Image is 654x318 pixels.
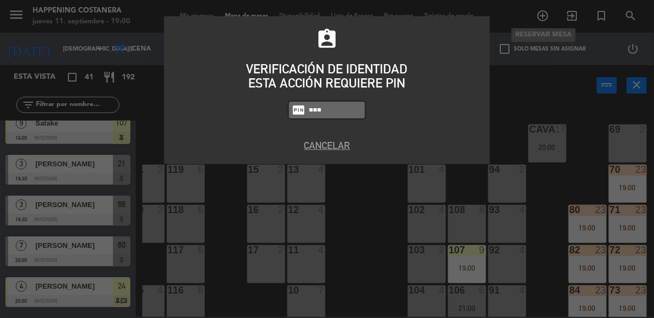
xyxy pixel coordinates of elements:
[308,104,362,116] input: 1234
[172,138,482,153] button: Cancelar
[172,76,482,90] div: ESTA ACCIÓN REQUIERE PIN
[316,28,338,51] i: assignment_ind
[292,103,305,117] i: fiber_pin
[172,62,482,76] div: VERIFICACIÓN DE IDENTIDAD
